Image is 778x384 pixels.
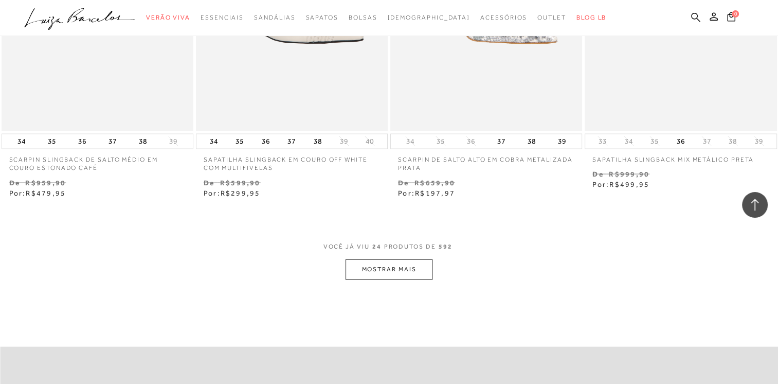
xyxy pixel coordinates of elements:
button: MOSTRAR MAIS [346,259,432,280]
button: 34 [207,134,221,149]
span: 592 [439,243,453,250]
a: SCARPIN SLINGBACK DE SALTO MÉDIO EM COURO ESTONADO CAFÉ [2,149,193,173]
button: 35 [647,136,662,146]
a: categoryNavScreenReaderText [480,8,527,27]
button: 36 [75,134,89,149]
span: Essenciais [201,14,244,21]
button: 35 [433,136,448,146]
button: 37 [284,134,299,149]
span: BLOG LB [576,14,606,21]
small: De [592,170,603,178]
a: SAPATILHA SLINGBACK EM COURO OFF WHITE COM MULTIFIVELAS [196,149,388,173]
span: Por: [9,189,66,197]
button: 38 [524,134,539,149]
button: 37 [105,134,120,149]
button: 37 [494,134,509,149]
button: 0 [724,11,738,25]
span: Por: [398,189,455,197]
button: 33 [595,136,610,146]
button: 34 [14,134,29,149]
small: R$959,90 [25,179,66,187]
a: categoryNavScreenReaderText [146,8,190,27]
button: 38 [311,134,325,149]
span: Verão Viva [146,14,190,21]
a: BLOG LB [576,8,606,27]
button: 35 [45,134,59,149]
span: R$499,95 [609,180,649,188]
span: Por: [592,180,649,188]
a: SCARPIN DE SALTO ALTO EM COBRA METALIZADA PRATA [390,149,582,173]
button: 34 [403,136,418,146]
button: 39 [337,136,351,146]
small: R$599,90 [220,179,261,187]
button: 34 [622,136,636,146]
span: Bolsas [349,14,377,21]
a: categoryNavScreenReaderText [537,8,566,27]
span: R$479,95 [26,189,66,197]
small: R$999,90 [609,170,649,178]
span: Outlet [537,14,566,21]
span: VOCÊ JÁ VIU PRODUTOS DE [323,243,455,250]
a: Sapatilha slingback mix metálico preta [585,149,776,164]
a: categoryNavScreenReaderText [305,8,338,27]
button: 39 [555,134,569,149]
button: 39 [166,136,180,146]
button: 35 [232,134,247,149]
button: 38 [136,134,150,149]
button: 36 [259,134,273,149]
button: 40 [363,136,377,146]
span: 24 [372,243,382,250]
span: R$299,95 [221,189,261,197]
span: Acessórios [480,14,527,21]
span: R$197,97 [415,189,455,197]
span: Sandálias [254,14,295,21]
a: noSubCategoriesText [387,8,470,27]
span: Por: [204,189,261,197]
a: categoryNavScreenReaderText [349,8,377,27]
button: 37 [699,136,714,146]
span: Sapatos [305,14,338,21]
a: categoryNavScreenReaderText [201,8,244,27]
small: De [398,179,409,187]
small: De [204,179,214,187]
span: [DEMOGRAPHIC_DATA] [387,14,470,21]
small: De [9,179,20,187]
button: 39 [752,136,766,146]
a: categoryNavScreenReaderText [254,8,295,27]
button: 36 [464,136,478,146]
button: 36 [674,134,688,149]
small: R$659,90 [414,179,455,187]
span: 0 [732,10,739,18]
button: 38 [726,136,740,146]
